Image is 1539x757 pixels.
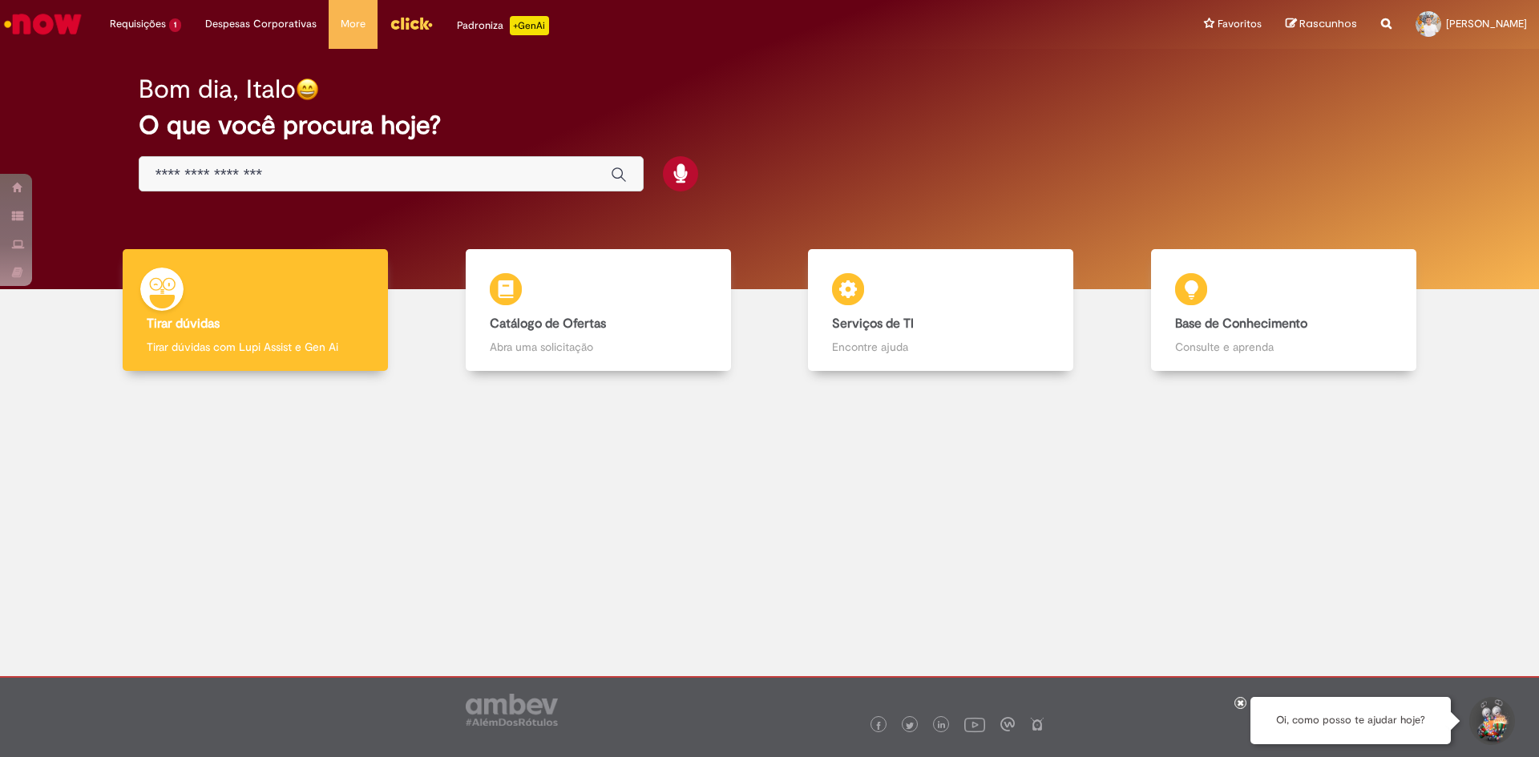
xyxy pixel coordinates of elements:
img: logo_footer_youtube.png [964,714,985,735]
b: Base de Conhecimento [1175,316,1307,332]
a: Serviços de TI Encontre ajuda [769,249,1113,372]
button: Iniciar Conversa de Suporte [1467,697,1515,745]
div: Oi, como posso te ajudar hoje? [1250,697,1451,744]
b: Serviços de TI [832,316,914,332]
p: Abra uma solicitação [490,339,707,355]
h2: O que você procura hoje? [139,111,1401,139]
img: click_logo_yellow_360x200.png [390,11,433,35]
p: Consulte e aprenda [1175,339,1392,355]
img: logo_footer_facebook.png [875,722,883,730]
img: logo_footer_ambev_rotulo_gray.png [466,694,558,726]
a: Base de Conhecimento Consulte e aprenda [1113,249,1456,372]
img: happy-face.png [296,78,319,101]
span: Favoritos [1218,16,1262,32]
b: Catálogo de Ofertas [490,316,606,332]
img: logo_footer_naosei.png [1030,717,1044,731]
a: Rascunhos [1286,17,1357,32]
img: logo_footer_twitter.png [906,722,914,730]
span: Requisições [110,16,166,32]
b: Tirar dúvidas [147,316,220,332]
span: Rascunhos [1299,16,1357,31]
a: Catálogo de Ofertas Abra uma solicitação [427,249,770,372]
p: +GenAi [510,16,549,35]
span: More [341,16,366,32]
h2: Bom dia, Italo [139,75,296,103]
img: logo_footer_workplace.png [1000,717,1015,731]
span: [PERSON_NAME] [1446,17,1527,30]
div: Padroniza [457,16,549,35]
span: Despesas Corporativas [205,16,317,32]
p: Tirar dúvidas com Lupi Assist e Gen Ai [147,339,364,355]
a: Tirar dúvidas Tirar dúvidas com Lupi Assist e Gen Ai [84,249,427,372]
img: ServiceNow [2,8,84,40]
p: Encontre ajuda [832,339,1049,355]
img: logo_footer_linkedin.png [938,721,946,731]
span: 1 [169,18,181,32]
